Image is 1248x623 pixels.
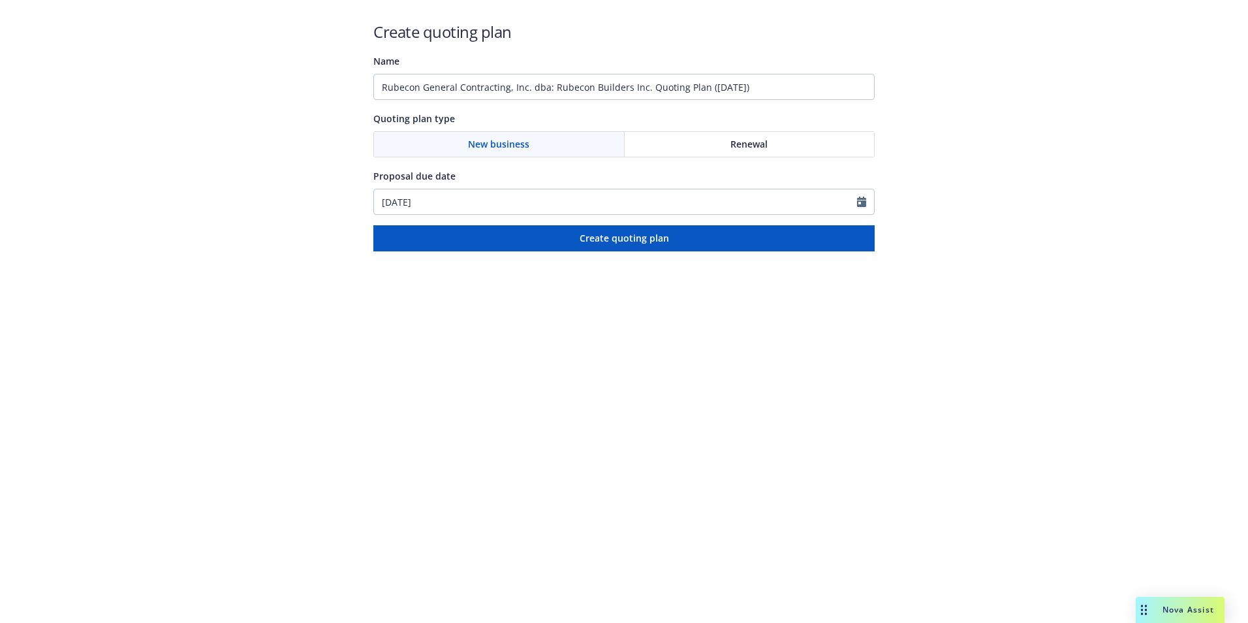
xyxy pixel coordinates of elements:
button: Create quoting plan [373,225,875,251]
span: Create quoting plan [580,232,669,244]
div: Drag to move [1136,597,1152,623]
svg: Calendar [857,197,866,207]
button: Nova Assist [1136,597,1225,623]
span: Nova Assist [1162,604,1214,615]
input: Quoting plan name [373,74,875,100]
input: MM/DD/YYYY [374,189,857,214]
span: New business [468,137,529,151]
span: Name [373,55,399,67]
h1: Create quoting plan [373,21,875,42]
span: Quoting plan type [373,112,455,125]
span: Renewal [730,137,768,151]
span: Proposal due date [373,170,456,182]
